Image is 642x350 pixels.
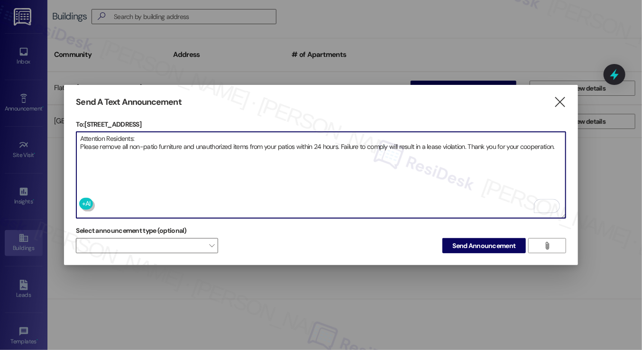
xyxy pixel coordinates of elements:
i:  [543,242,550,249]
textarea: To enrich screen reader interactions, please activate Accessibility in Grammarly extension settings [76,132,565,218]
span: Send Announcement [452,241,515,251]
label: Select announcement type (optional) [76,223,187,238]
i:  [553,97,566,107]
h3: Send A Text Announcement [76,97,181,108]
button: Send Announcement [442,238,525,253]
p: To: [STREET_ADDRESS] [76,120,566,129]
div: To enrich screen reader interactions, please activate Accessibility in Grammarly extension settings [76,131,566,219]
